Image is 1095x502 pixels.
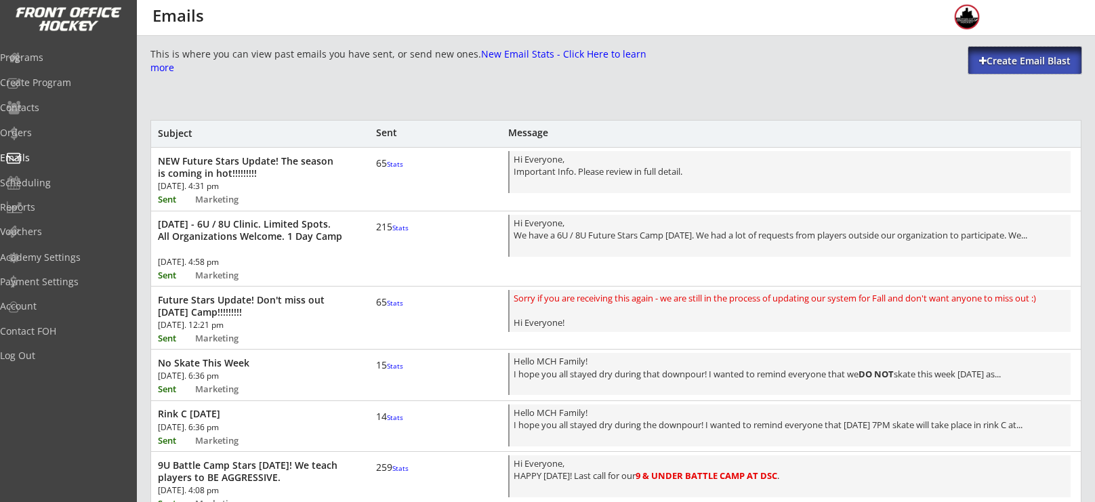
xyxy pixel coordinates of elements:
div: [DATE]. 4:31 pm [158,182,312,190]
div: [DATE]. 4:08 pm [158,486,312,495]
font: New Email Stats - Click Here to learn more [150,47,649,74]
div: Sent [158,436,193,445]
div: Subject [158,129,344,138]
div: Sent [158,195,193,204]
div: [DATE]. 6:36 pm [158,423,312,432]
div: Marketing [195,195,260,204]
div: Marketing [195,334,260,343]
font: Stats [392,463,409,473]
font: Stats [387,298,403,308]
strong: DO NOT [859,368,894,380]
div: Sent [158,334,193,343]
div: NEW Future Stars Update! The season is coming in hot!!!!!!!!! [158,155,343,180]
div: Marketing [195,385,260,394]
div: Message [508,128,789,138]
font: Stats [392,223,409,232]
div: 65 [376,157,417,169]
div: Sent [158,271,193,280]
div: Hi Everyone, Important Info. Please review in full detail. [514,153,1067,193]
div: Sent [376,128,417,138]
div: 215 [376,221,417,233]
font: 9 & UNDER BATTLE CAMP AT DSC [636,469,777,482]
div: [DATE] - 6U / 8U Clinic. Limited Spots. All Organizations Welcome. 1 Day Camp [158,218,343,243]
font: Sorry if you are receiving this again - we are still in the process of updating our system for Fa... [514,292,1036,304]
div: No Skate This Week [158,357,343,369]
div: [DATE]. 12:21 pm [158,321,312,329]
div: Hi Everyone, HAPPY [DATE]! Last call for our . [514,457,1067,497]
div: 65 [376,296,417,308]
div: Future Stars Update! Don't miss out [DATE] Camp!!!!!!!!! [158,294,343,318]
div: This is where you can view past emails you have sent, or send new ones. [150,47,646,74]
div: Marketing [195,436,260,445]
div: Rink C [DATE] [158,408,343,420]
div: Hello MCH Family! I hope you all stayed dry during that downpour! I wanted to remind everyone tha... [514,355,1067,395]
div: Create Email Blast [968,54,1081,68]
div: Sent [158,385,193,394]
font: Stats [387,413,403,422]
div: 9U Battle Camp Stars [DATE]! We teach players to BE AGGRESSIVE. [158,459,343,484]
div: Marketing [195,271,260,280]
div: [DATE]. 4:58 pm [158,258,312,266]
font: Stats [387,361,403,371]
div: Hello MCH Family! I hope you all stayed dry during the downpour! I wanted to remind everyone that... [514,406,1067,446]
div: 259 [376,461,417,474]
div: 14 [376,411,417,423]
div: Hi Everyone, We have a 6U / 8U Future Stars Camp [DATE]. We had a lot of requests from players ou... [514,217,1067,257]
div: Hi Everyone! [514,292,1067,332]
font: Stats [387,159,403,169]
div: 15 [376,359,417,371]
div: [DATE]. 6:36 pm [158,372,312,380]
